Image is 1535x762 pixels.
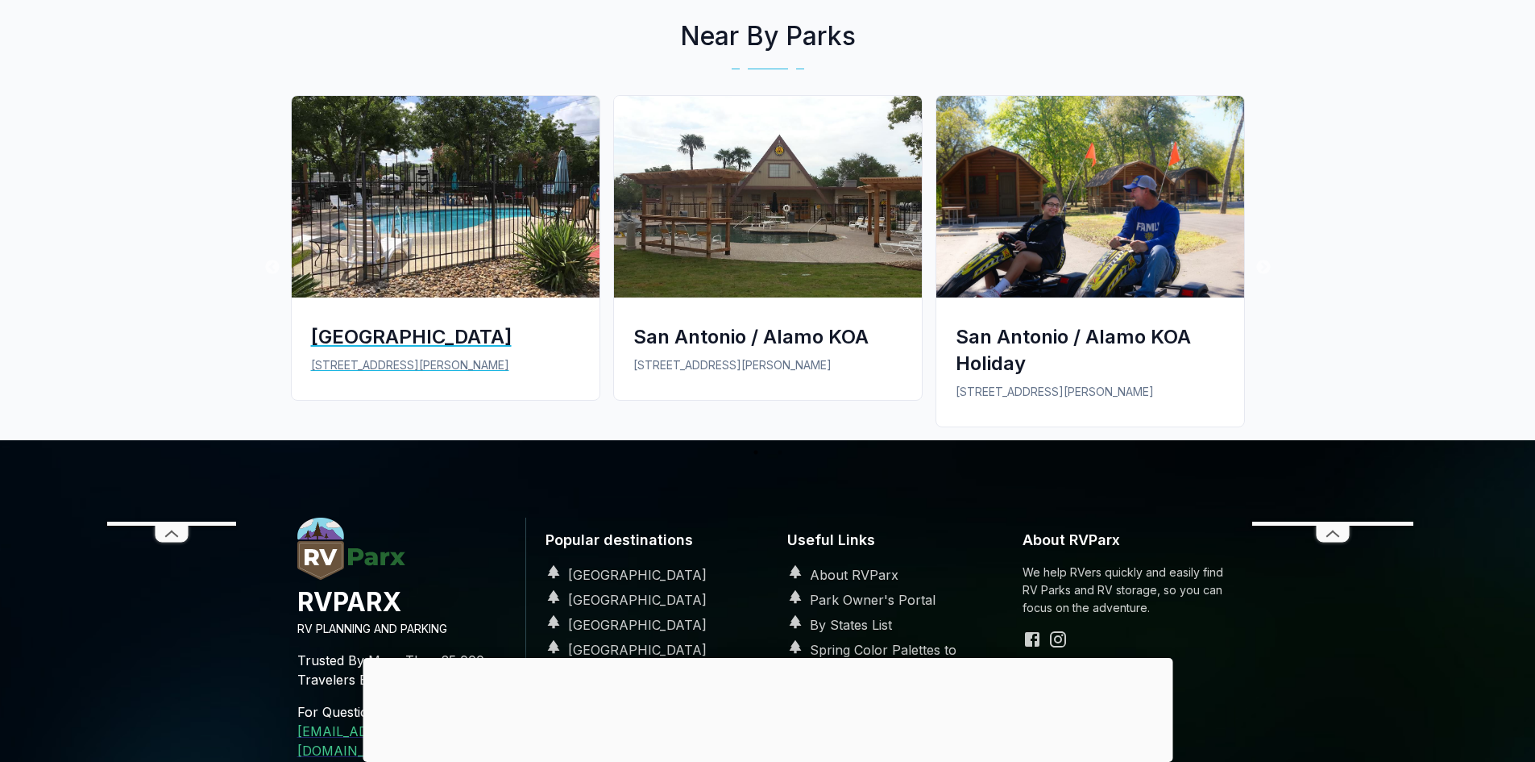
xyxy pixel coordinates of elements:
[297,585,512,620] h4: RVPARX
[781,617,892,633] a: By States List
[284,17,1251,56] h2: Near By Parks
[539,642,707,658] a: [GEOGRAPHIC_DATA]
[1023,518,1238,564] h6: About RVParx
[929,95,1251,440] a: San Antonio / Alamo KOA HolidaySan Antonio / Alamo KOA Holiday[STREET_ADDRESS][PERSON_NAME]
[1252,38,1413,522] iframe: Advertisement
[781,642,984,677] a: Spring Color Palettes to Refresh Your Home This Season
[284,95,607,414] a: Mission City RV Park[GEOGRAPHIC_DATA][STREET_ADDRESS][PERSON_NAME]
[297,702,512,722] p: For Questions, Contact us
[311,356,580,374] p: [STREET_ADDRESS][PERSON_NAME]
[107,38,236,522] iframe: Advertisement
[956,383,1225,401] p: [STREET_ADDRESS][PERSON_NAME]
[956,323,1225,377] div: San Antonio / Alamo KOA Holiday
[311,323,580,350] div: [GEOGRAPHIC_DATA]
[539,592,707,608] a: [GEOGRAPHIC_DATA]
[297,638,512,702] p: Trusted By More Than 25,000 Travelers Every Year
[748,444,764,460] button: 1
[297,723,417,759] a: [EMAIL_ADDRESS][DOMAIN_NAME]
[539,518,755,564] h6: Popular destinations
[297,518,405,580] img: RVParx.com
[297,620,512,638] p: RV PLANNING AND PARKING
[1023,564,1238,617] p: We help RVers quickly and easily find RV Parks and RV storage, so you can focus on the adventure.
[264,260,280,276] button: Previous
[633,356,902,374] p: [STREET_ADDRESS][PERSON_NAME]
[781,567,898,583] a: About RVParx
[781,592,936,608] a: Park Owner's Portal
[607,95,929,414] a: San Antonio / Alamo KOASan Antonio / Alamo KOA[STREET_ADDRESS][PERSON_NAME]
[292,96,599,298] img: Mission City RV Park
[772,444,788,460] button: 2
[539,617,707,633] a: [GEOGRAPHIC_DATA]
[539,567,707,583] a: [GEOGRAPHIC_DATA]
[614,96,922,298] img: San Antonio / Alamo KOA
[363,658,1172,758] iframe: Advertisement
[936,96,1244,298] img: San Antonio / Alamo KOA Holiday
[781,518,997,564] h6: Useful Links
[297,567,512,638] a: RVParx.comRVPARXRV PLANNING AND PARKING
[633,323,902,350] div: San Antonio / Alamo KOA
